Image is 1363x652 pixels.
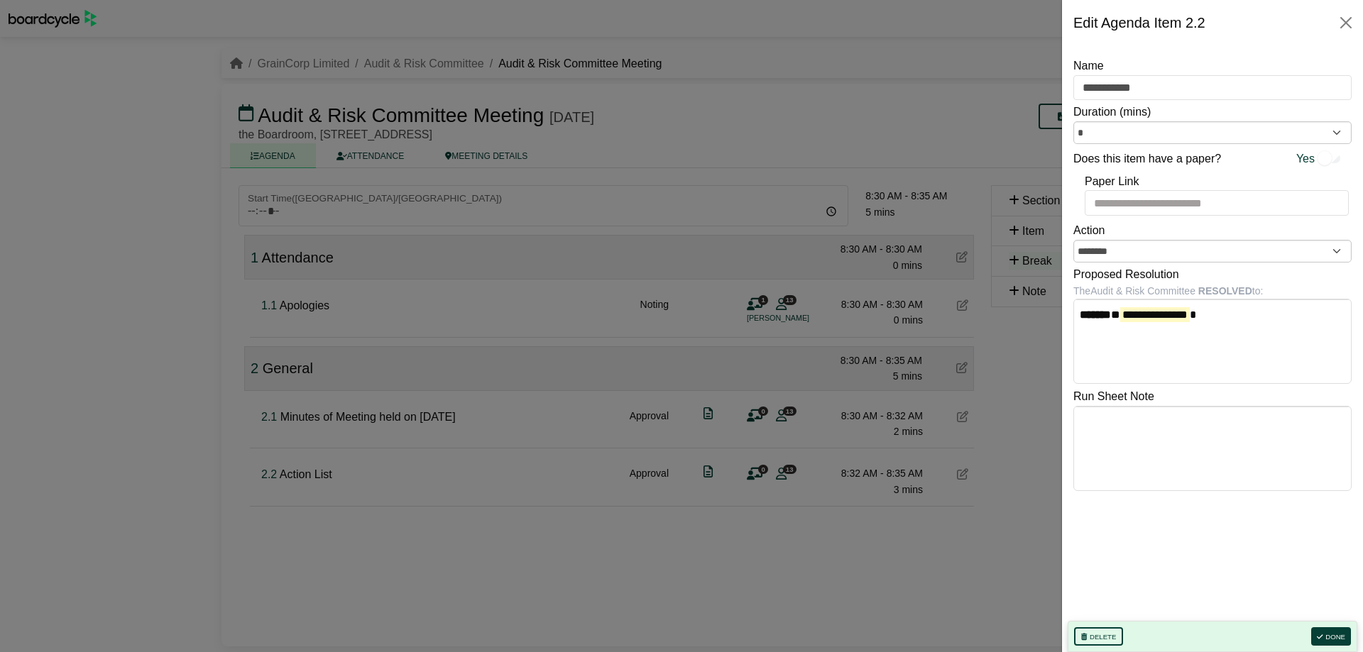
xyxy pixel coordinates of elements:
[1073,150,1221,168] label: Does this item have a paper?
[1074,627,1123,646] button: Delete
[1073,265,1179,284] label: Proposed Resolution
[1073,11,1205,34] div: Edit Agenda Item 2.2
[1073,387,1154,406] label: Run Sheet Note
[1296,150,1315,168] span: Yes
[1335,11,1357,34] button: Close
[1311,627,1351,646] button: Done
[1073,57,1104,75] label: Name
[1073,103,1151,121] label: Duration (mins)
[1073,221,1105,240] label: Action
[1073,283,1352,299] div: The Audit & Risk Committee to:
[1198,285,1252,297] b: RESOLVED
[1085,172,1139,191] label: Paper Link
